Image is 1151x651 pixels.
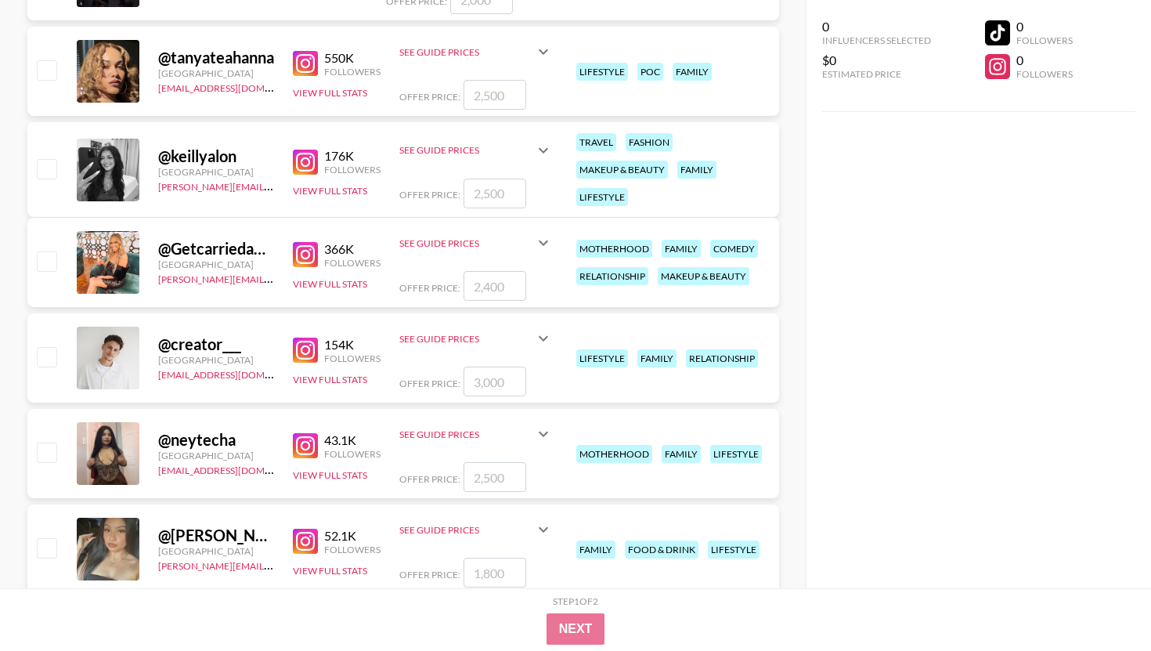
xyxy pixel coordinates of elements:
div: lifestyle [710,445,762,463]
div: Followers [1016,68,1073,80]
div: Followers [324,164,381,175]
div: [GEOGRAPHIC_DATA] [158,166,274,178]
div: See Guide Prices [399,46,534,58]
span: Offer Price: [399,473,460,485]
div: 0 [822,19,931,34]
input: 2,500 [464,80,526,110]
input: 1,800 [464,558,526,588]
input: 2,400 [464,271,526,301]
div: relationship [686,349,758,367]
div: relationship [576,267,648,285]
div: comedy [710,240,758,258]
div: See Guide Prices [399,511,553,548]
div: 52.1K [324,528,381,544]
div: family [637,349,677,367]
button: View Full Stats [293,469,367,481]
img: Instagram [293,150,318,175]
span: Offer Price: [399,189,460,201]
div: makeup & beauty [576,161,668,179]
span: Offer Price: [399,282,460,294]
div: poc [637,63,663,81]
button: Next [547,613,605,645]
a: [PERSON_NAME][EMAIL_ADDRESS][PERSON_NAME][DOMAIN_NAME] [158,557,464,572]
div: $0 [822,52,931,68]
div: 0 [1016,19,1073,34]
div: 550K [324,50,381,66]
div: [GEOGRAPHIC_DATA] [158,450,274,461]
div: [GEOGRAPHIC_DATA] [158,354,274,366]
img: Instagram [293,433,318,458]
div: @ Getcarriedawayy [158,239,274,259]
div: See Guide Prices [399,33,553,71]
div: See Guide Prices [399,320,553,357]
div: @ tanyateahanna [158,48,274,67]
div: See Guide Prices [399,415,553,453]
div: travel [576,133,616,151]
button: View Full Stats [293,185,367,197]
button: View Full Stats [293,278,367,290]
span: Offer Price: [399,91,460,103]
div: 176K [324,148,381,164]
span: Offer Price: [399,378,460,389]
div: 154K [324,337,381,353]
a: [PERSON_NAME][EMAIL_ADDRESS][DOMAIN_NAME] [158,178,390,193]
button: View Full Stats [293,565,367,577]
div: makeup & beauty [658,267,749,285]
div: See Guide Prices [399,237,534,249]
button: View Full Stats [293,374,367,385]
div: family [662,240,701,258]
div: @ keillyalon [158,146,274,166]
div: [GEOGRAPHIC_DATA] [158,259,274,270]
div: family [662,445,701,463]
div: [GEOGRAPHIC_DATA] [158,67,274,79]
div: @ creator___ [158,335,274,354]
div: Followers [1016,34,1073,46]
img: Instagram [293,529,318,554]
div: 366K [324,241,381,257]
div: Followers [324,448,381,460]
div: See Guide Prices [399,429,534,440]
div: fashion [626,133,673,151]
div: See Guide Prices [399,333,534,345]
div: [GEOGRAPHIC_DATA] [158,545,274,557]
div: family [576,541,615,559]
div: lifestyle [576,63,628,81]
div: lifestyle [576,188,628,206]
div: family [673,63,712,81]
div: See Guide Prices [399,132,553,169]
img: Instagram [293,338,318,363]
div: Followers [324,257,381,269]
div: motherhood [576,240,652,258]
div: Influencers Selected [822,34,931,46]
a: [EMAIL_ADDRESS][DOMAIN_NAME] [158,366,316,381]
div: See Guide Prices [399,224,553,262]
img: Instagram [293,242,318,267]
div: Followers [324,66,381,78]
div: @ [PERSON_NAME].reynaaa [158,526,274,545]
input: 2,500 [464,462,526,492]
input: 3,000 [464,367,526,396]
div: See Guide Prices [399,524,534,536]
div: Followers [324,353,381,364]
div: 0 [1016,52,1073,68]
img: Instagram [293,51,318,76]
button: View Full Stats [293,87,367,99]
div: 43.1K [324,432,381,448]
a: [EMAIL_ADDRESS][DOMAIN_NAME] [158,79,316,94]
div: family [677,161,716,179]
a: [EMAIL_ADDRESS][DOMAIN_NAME] [158,461,316,476]
div: motherhood [576,445,652,463]
span: Offer Price: [399,569,460,580]
div: food & drink [625,541,698,559]
input: 2,500 [464,179,526,208]
div: @ neytecha [158,430,274,450]
div: Estimated Price [822,68,931,80]
a: [PERSON_NAME][EMAIL_ADDRESS][PERSON_NAME][DOMAIN_NAME] [158,270,464,285]
div: Step 1 of 2 [553,595,598,607]
div: See Guide Prices [399,144,534,156]
div: lifestyle [576,349,628,367]
div: Followers [324,544,381,555]
iframe: Drift Widget Chat Controller [1073,573,1132,632]
div: lifestyle [708,541,760,559]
